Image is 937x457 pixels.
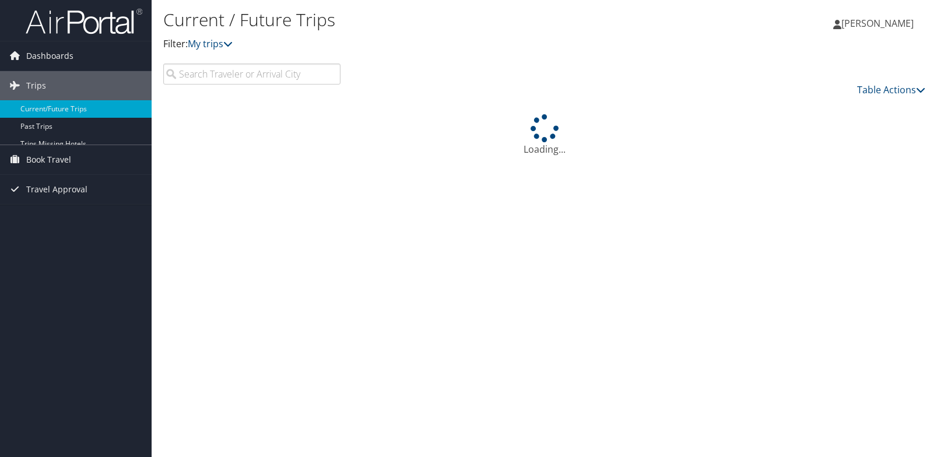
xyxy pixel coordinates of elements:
[26,145,71,174] span: Book Travel
[26,175,87,204] span: Travel Approval
[857,83,925,96] a: Table Actions
[163,37,671,52] p: Filter:
[26,8,142,35] img: airportal-logo.png
[833,6,925,41] a: [PERSON_NAME]
[26,41,73,71] span: Dashboards
[841,17,914,30] span: [PERSON_NAME]
[163,64,341,85] input: Search Traveler or Arrival City
[163,8,671,32] h1: Current / Future Trips
[163,114,925,156] div: Loading...
[26,71,46,100] span: Trips
[188,37,233,50] a: My trips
